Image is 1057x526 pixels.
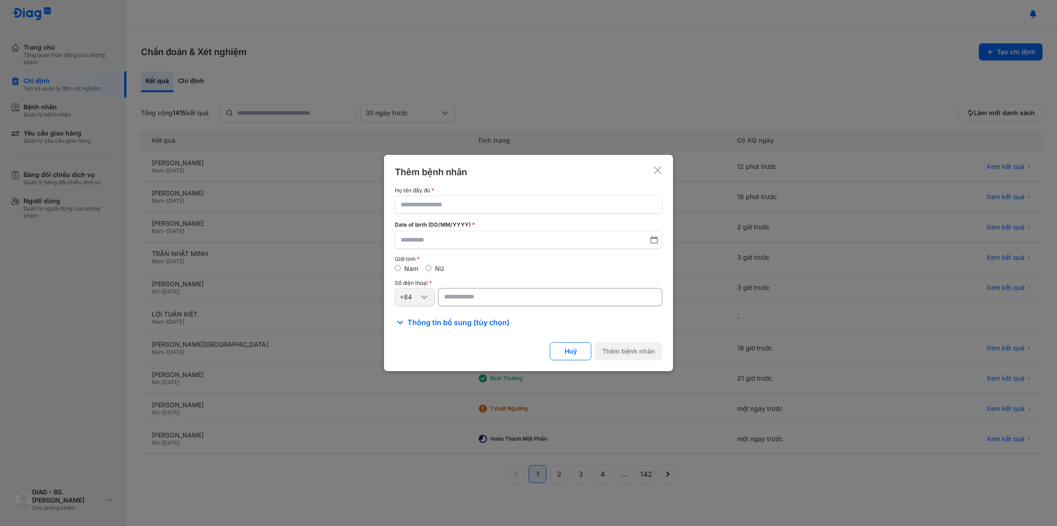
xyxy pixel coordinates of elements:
button: Huỷ [550,342,591,360]
div: Số điện thoại [395,280,662,286]
div: +84 [400,293,419,301]
label: Nam [404,265,418,272]
div: Giới tính [395,256,662,262]
div: Thêm bệnh nhân [395,166,467,178]
div: Họ tên đầy đủ [395,187,662,194]
label: Nữ [435,265,444,272]
button: Thêm bệnh nhân [595,342,662,360]
div: Date of birth (DD/MM/YYYY) [395,221,662,229]
span: Thông tin bổ sung (tùy chọn) [407,317,510,328]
